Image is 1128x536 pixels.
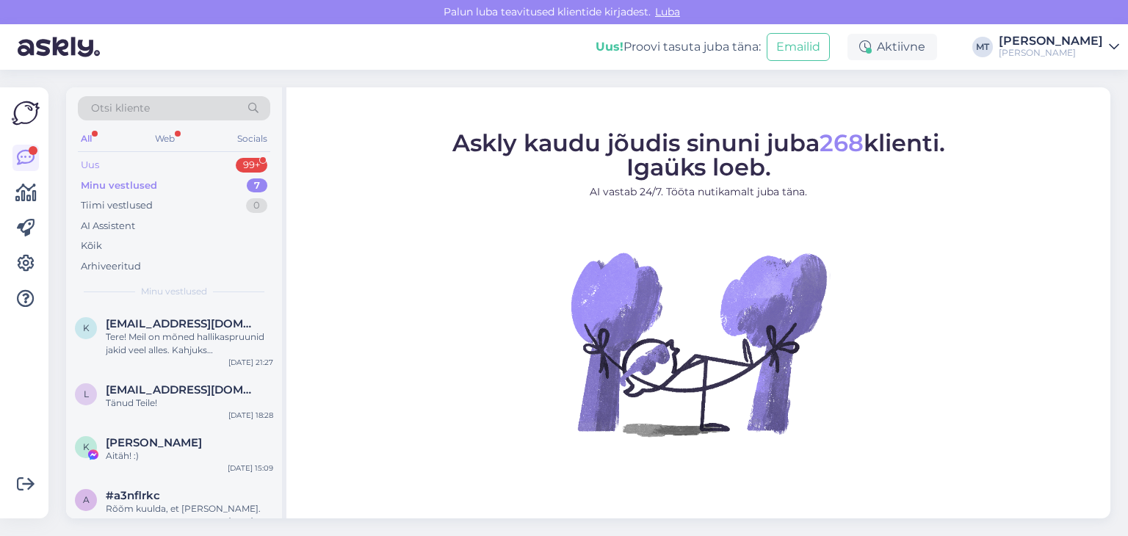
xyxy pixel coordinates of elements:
div: [PERSON_NAME] [999,35,1103,47]
button: Emailid [767,33,830,61]
div: Rõõm kuulda, et [PERSON_NAME]. [106,502,273,515]
div: [DATE] 12:23 [228,515,273,526]
span: 268 [820,128,864,157]
span: kadribusch@gmail.com [106,317,258,330]
div: [DATE] 21:27 [228,357,273,368]
div: Socials [234,129,270,148]
a: [PERSON_NAME][PERSON_NAME] [999,35,1119,59]
b: Uus! [596,40,623,54]
div: 7 [247,178,267,193]
div: Minu vestlused [81,178,157,193]
span: k [83,322,90,333]
span: Askly kaudu jõudis sinuni juba klienti. Igaüks loeb. [452,128,945,181]
div: Uus [81,158,99,173]
div: Aitäh! :) [106,449,273,463]
span: Otsi kliente [91,101,150,116]
div: MT [972,37,993,57]
div: Web [152,129,178,148]
div: Tänud Teile! [106,396,273,410]
div: Tiimi vestlused [81,198,153,213]
span: Minu vestlused [141,285,207,298]
div: Arhiveeritud [81,259,141,274]
span: a [83,494,90,505]
span: Luba [651,5,684,18]
span: liin.triin@gmail.com [106,383,258,396]
p: AI vastab 24/7. Tööta nutikamalt juba täna. [452,184,945,200]
div: [DATE] 15:09 [228,463,273,474]
span: K [83,441,90,452]
div: Tere! Meil on mõned hallikaspruunid jakid veel alles. Kahjuks Surfikaubamajja me neid seekord ei ... [106,330,273,357]
img: No Chat active [566,211,831,476]
div: Kõik [81,239,102,253]
div: [PERSON_NAME] [999,47,1103,59]
img: Askly Logo [12,99,40,127]
div: [DATE] 18:28 [228,410,273,421]
div: All [78,129,95,148]
div: Aktiivne [847,34,937,60]
div: 99+ [236,158,267,173]
div: AI Assistent [81,219,135,233]
div: 0 [246,198,267,213]
span: #a3nflrkc [106,489,160,502]
span: l [84,388,89,399]
span: Kadri Viirand [106,436,202,449]
div: Proovi tasuta juba täna: [596,38,761,56]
